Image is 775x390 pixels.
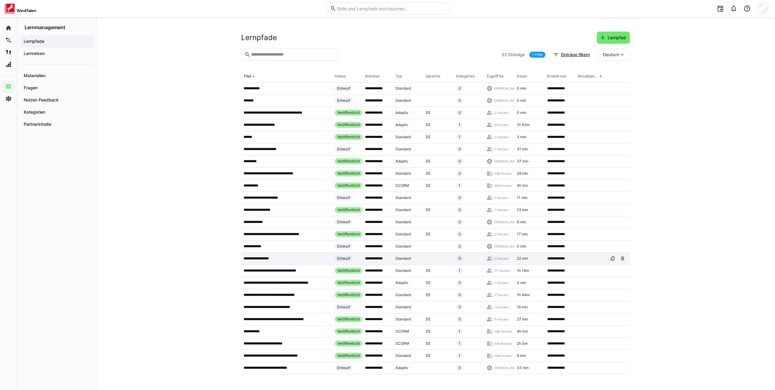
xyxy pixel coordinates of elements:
span: 31 min [517,147,528,152]
span: Entwurf [337,305,350,310]
span: 11 min [517,195,527,200]
span: 1 [459,122,460,127]
span: ([PERSON_NAME]) [494,366,521,370]
span: DE [426,280,431,285]
div: Titel [244,74,251,79]
span: Veröffentlicht [337,183,360,188]
span: Standard [395,220,411,224]
span: Veröffentlicht [337,110,360,115]
span: Standard [395,268,411,273]
span: Standard [395,86,411,91]
span: Einträge filtern [560,52,591,58]
span: DE [426,159,431,164]
span: Adaptiv [395,280,408,285]
span: 1 [459,329,460,334]
span: (3 Nutzer) [494,305,509,309]
span: 37 min [517,159,528,164]
span: 4h 0m [517,183,528,188]
span: 0 [459,110,461,115]
span: 0 min [517,280,526,285]
span: Entwurf [337,86,350,91]
span: ([PERSON_NAME]) [494,86,521,91]
span: (7 Nutzer) [494,293,509,297]
span: 0 [459,98,461,103]
span: Veröffentlicht [337,341,360,346]
span: 4h 0m [517,329,528,334]
span: 6 min [517,220,526,224]
span: 33 min [517,365,529,370]
span: (Alle Nutzer) [494,183,512,188]
span: Entwurf [337,365,350,370]
span: Veröffentlicht [337,292,360,297]
span: 22 min [517,256,528,261]
span: Standard [395,305,411,310]
span: (1 Nutzer) [494,196,509,200]
span: DE [426,183,431,188]
span: Veröffentlicht [337,122,360,127]
span: Standard [395,98,411,103]
span: (27 Nutzer) [494,269,511,273]
span: Entwurf [337,244,350,249]
span: DE [426,207,431,212]
div: Status [335,74,346,79]
span: 1 [459,341,460,346]
span: SCORM [395,183,409,188]
span: Adaptiv [395,159,408,164]
span: (Alle Nutzer) [494,354,512,358]
span: Veröffentlicht [337,135,360,139]
span: 1 [459,183,460,188]
span: DE [426,122,431,127]
span: Standard [395,147,411,152]
span: Einträge [508,52,525,58]
span: Lernpfad [607,35,627,41]
span: ([PERSON_NAME]) [494,159,521,163]
span: 1 [459,268,460,273]
div: Anbieter [365,74,380,79]
span: Standard [395,232,411,237]
span: 0 min [517,98,526,103]
span: Entwurf [337,220,350,224]
span: DE [426,135,431,139]
span: DE [426,317,431,322]
span: Entwurf [337,256,350,261]
span: 16 min [517,305,528,310]
span: Standard [395,195,411,200]
span: DE [426,110,431,115]
span: Standard [395,256,411,261]
span: 0 [459,292,461,297]
span: Veröffentlicht [337,207,360,212]
span: 2h 0m [517,341,527,346]
span: (Alle Nutzer) [494,171,512,176]
span: 0 [459,171,461,176]
span: 0 [459,280,461,285]
span: 0 [459,147,461,152]
span: SCORM [395,341,409,346]
span: ([PERSON_NAME]) [494,244,521,248]
span: Veröffentlicht [337,268,360,273]
span: (1 Nutzer) [494,147,509,151]
span: 29 min [517,171,528,176]
span: Veröffentlicht [337,353,360,358]
div: Zugriff für [487,74,504,79]
span: DE [426,329,431,334]
span: 0 min [517,244,526,249]
span: 0 [459,244,461,249]
div: Aktualisiert am [578,74,598,79]
span: ([PERSON_NAME]) [494,98,521,103]
input: Skills und Lernpfade durchsuchen… [336,6,445,11]
span: 3 min [517,135,526,139]
span: (2 Nutzer) [494,135,509,139]
span: 0 [459,365,461,370]
span: (5 Nutzer) [494,317,509,321]
span: 0 [459,159,461,164]
span: Deutsch [603,52,619,58]
span: (9 Nutzer) [494,123,509,127]
span: 1 [459,353,460,358]
span: 0 [459,317,461,322]
span: Adaptiv [395,122,408,127]
span: Entwurf [337,98,350,103]
span: Standard [395,207,411,212]
span: 13 min [517,207,528,212]
button: Einträge filtern [550,49,594,61]
span: (1 Nutzer) [494,208,509,212]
